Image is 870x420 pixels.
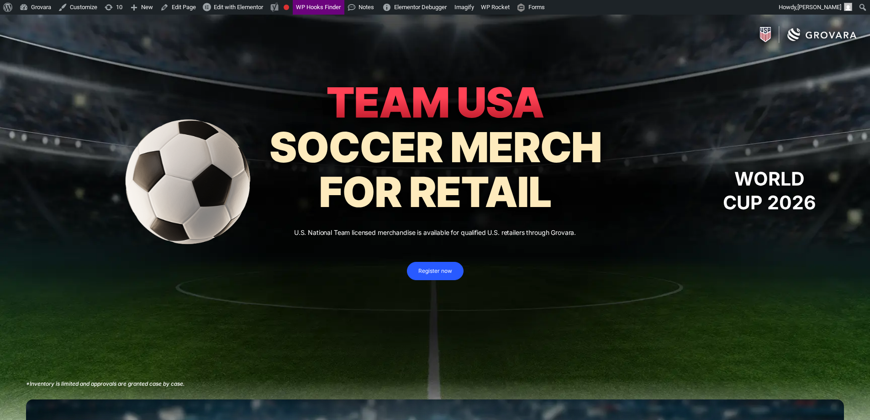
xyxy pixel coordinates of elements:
p: U.S. National Team licensed merchandise is available for qualified U.S. retailers through Grovara. [9,226,861,239]
h2: WORLD CUP 2026 [712,167,827,214]
span: Edit with Elementor [214,4,263,11]
span: Register now [418,268,452,274]
a: Register now [407,262,464,280]
h5: *Inventory is limited and approvals are granted case by case. [26,377,844,390]
span: [PERSON_NAME] [797,4,841,11]
div: Focus keyphrase not set [284,5,289,10]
